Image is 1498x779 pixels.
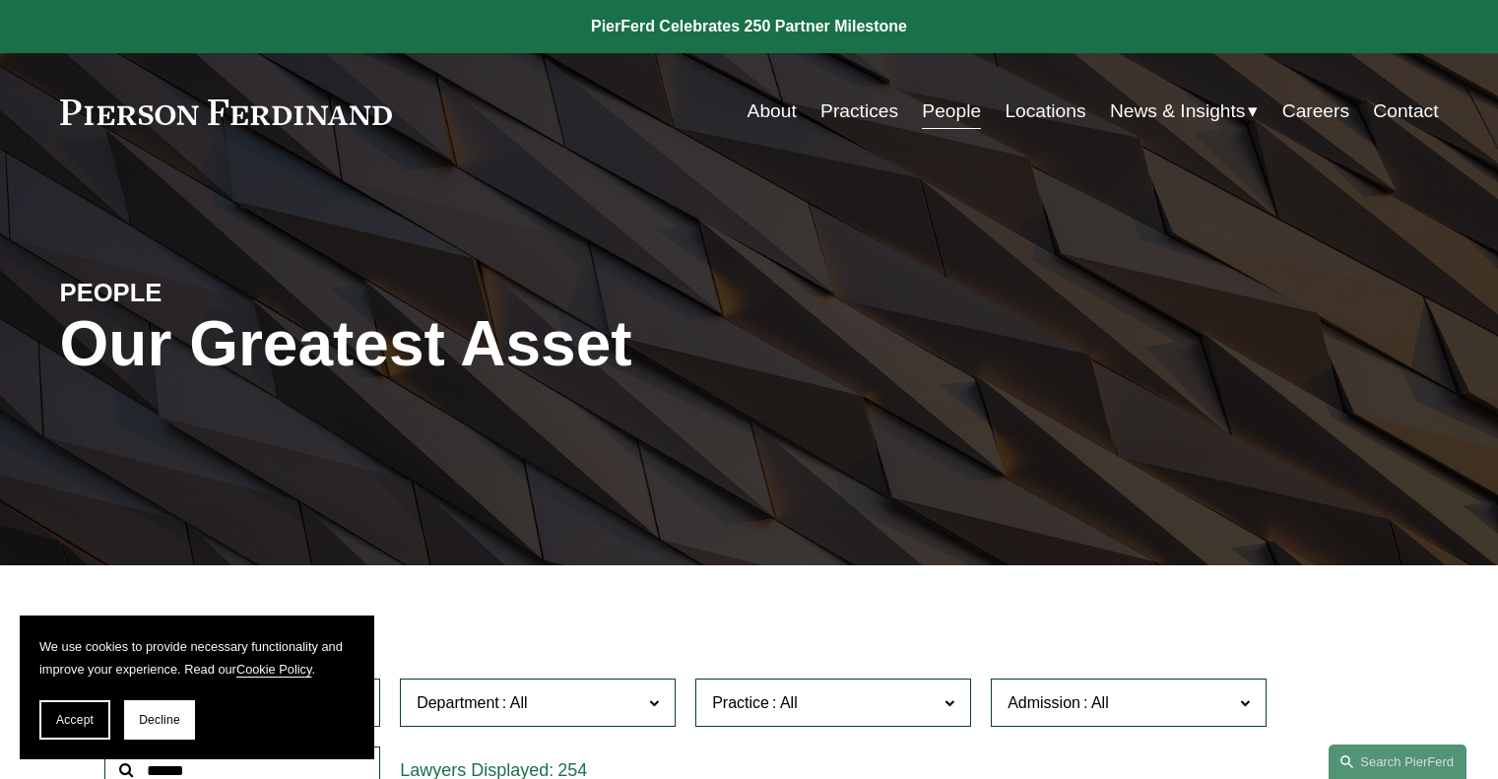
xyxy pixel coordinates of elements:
span: News & Insights [1110,95,1246,129]
span: Department [417,694,499,711]
a: Search this site [1329,745,1466,779]
span: Decline [139,713,180,727]
a: Contact [1373,93,1438,130]
h4: PEOPLE [60,277,405,308]
span: Practice [712,694,769,711]
a: Practices [820,93,898,130]
a: Cookie Policy [236,662,312,677]
button: Decline [124,700,195,740]
h1: Our Greatest Asset [60,308,979,380]
section: Cookie banner [20,616,374,759]
p: We use cookies to provide necessary functionality and improve your experience. Read our . [39,635,355,681]
button: Accept [39,700,110,740]
a: About [748,93,797,130]
a: People [922,93,981,130]
a: Careers [1282,93,1349,130]
span: Admission [1008,694,1080,711]
span: Accept [56,713,94,727]
a: folder dropdown [1110,93,1259,130]
a: Locations [1005,93,1085,130]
